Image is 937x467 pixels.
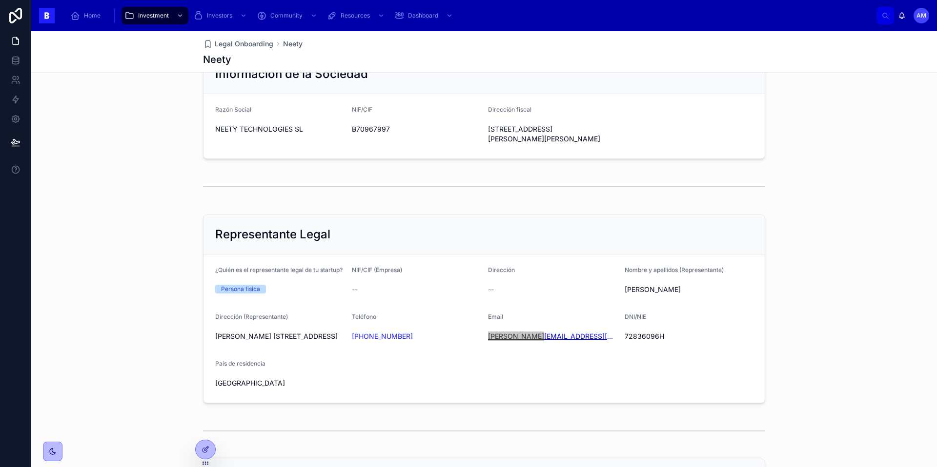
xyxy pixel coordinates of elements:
[203,53,231,66] h1: Neety
[488,313,503,320] span: Email
[352,106,372,113] span: NIF/CIF
[84,12,101,19] span: Home
[488,124,617,144] span: [STREET_ADDRESS][PERSON_NAME][PERSON_NAME]
[67,7,107,24] a: Home
[215,331,344,341] span: [PERSON_NAME] [STREET_ADDRESS]
[341,12,370,19] span: Resources
[215,266,343,273] span: ¿Quién es el representante legal de tu startup?
[488,285,494,294] span: --
[221,285,260,293] div: Persona física
[488,266,515,273] span: Dirección
[324,7,389,24] a: Resources
[917,12,926,19] span: AM
[215,66,368,82] h2: Información de la Sociedad
[625,331,754,341] span: 72836096H
[352,285,358,294] span: --
[352,266,402,273] span: NIF/CIF (Empresa)
[138,12,169,19] span: Investment
[254,7,322,24] a: Community
[215,378,344,388] span: [GEOGRAPHIC_DATA]
[190,7,252,24] a: Investors
[352,124,481,134] span: B70967997
[408,12,438,19] span: Dashboard
[215,124,344,134] span: NEETY TECHNOLOGIES SL
[352,313,376,320] span: Teléfono
[215,313,288,320] span: Dirección (Representante)
[122,7,188,24] a: Investment
[39,8,55,23] img: App logo
[283,39,303,49] a: Neety
[625,285,754,294] span: [PERSON_NAME]
[215,106,251,113] span: Razón Social
[215,227,330,242] h2: Representante Legal
[203,39,273,49] a: Legal Onboarding
[62,5,876,26] div: scrollable content
[352,331,413,341] a: [PHONE_NUMBER]
[488,331,617,341] a: [PERSON_NAME][EMAIL_ADDRESS][DOMAIN_NAME]
[488,106,531,113] span: Dirección fiscal
[391,7,458,24] a: Dashboard
[625,266,724,273] span: Nombre y apellidos (Representante)
[270,12,303,19] span: Community
[207,12,232,19] span: Investors
[215,360,265,367] span: País de residencia
[625,313,646,320] span: DNI/NIE
[215,39,273,49] span: Legal Onboarding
